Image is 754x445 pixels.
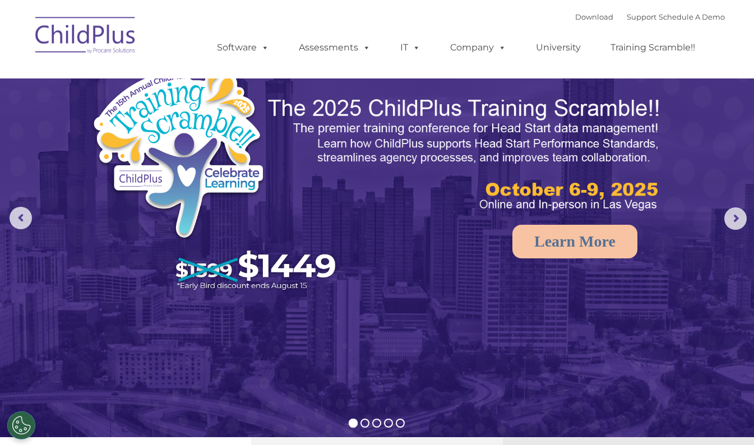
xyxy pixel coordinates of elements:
[156,74,190,82] span: Last name
[627,12,656,21] a: Support
[439,36,517,59] a: Company
[525,36,592,59] a: University
[7,411,35,439] button: Cookies Settings
[575,12,725,21] font: |
[512,225,637,258] a: Learn More
[599,36,706,59] a: Training Scramble!!
[156,120,203,128] span: Phone number
[206,36,280,59] a: Software
[575,12,613,21] a: Download
[389,36,432,59] a: IT
[30,9,142,65] img: ChildPlus by Procare Solutions
[659,12,725,21] a: Schedule A Demo
[288,36,382,59] a: Assessments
